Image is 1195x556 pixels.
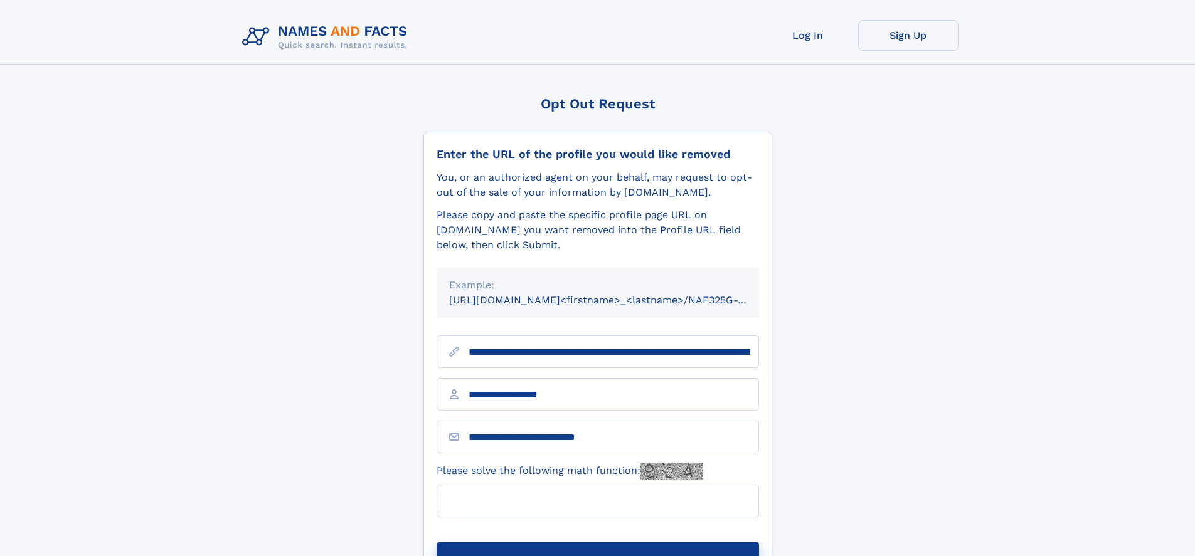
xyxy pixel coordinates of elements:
a: Log In [758,20,858,51]
div: Enter the URL of the profile you would like removed [437,147,759,161]
div: Please copy and paste the specific profile page URL on [DOMAIN_NAME] you want removed into the Pr... [437,207,759,253]
img: Logo Names and Facts [237,20,418,54]
label: Please solve the following math function: [437,463,703,480]
div: You, or an authorized agent on your behalf, may request to opt-out of the sale of your informatio... [437,170,759,200]
div: Opt Out Request [423,96,772,112]
div: Example: [449,278,746,293]
a: Sign Up [858,20,959,51]
small: [URL][DOMAIN_NAME]<firstname>_<lastname>/NAF325G-xxxxxxxx [449,294,783,306]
